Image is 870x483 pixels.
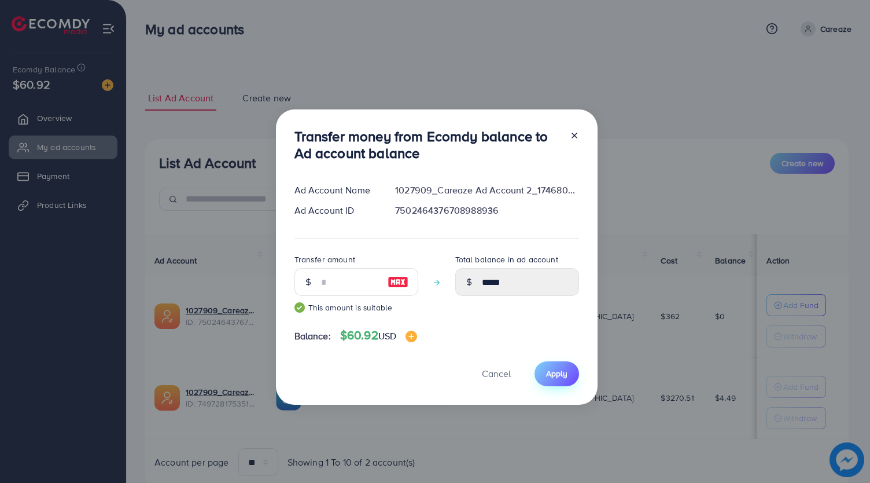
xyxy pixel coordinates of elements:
[294,302,418,313] small: This amount is suitable
[378,330,396,342] span: USD
[546,368,567,379] span: Apply
[340,328,417,343] h4: $60.92
[294,330,331,343] span: Balance:
[386,204,588,217] div: 7502464376708988936
[388,275,408,289] img: image
[534,361,579,386] button: Apply
[285,184,386,197] div: Ad Account Name
[455,254,558,265] label: Total balance in ad account
[285,204,386,217] div: Ad Account ID
[482,367,511,380] span: Cancel
[405,331,417,342] img: image
[294,302,305,313] img: guide
[386,184,588,197] div: 1027909_Careaze Ad Account 2_1746803855755
[467,361,525,386] button: Cancel
[294,254,355,265] label: Transfer amount
[294,128,561,162] h3: Transfer money from Ecomdy balance to Ad account balance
